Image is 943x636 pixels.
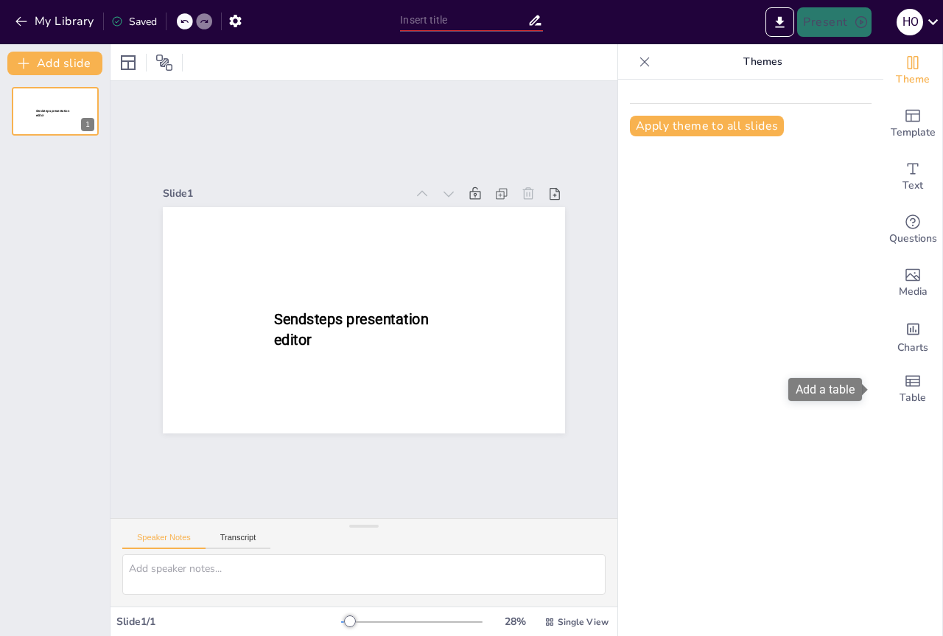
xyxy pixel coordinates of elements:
[400,10,527,31] input: Insert title
[889,231,937,247] span: Questions
[883,363,942,416] div: Add a table
[111,15,157,29] div: Saved
[788,378,862,401] div: Add a table
[883,203,942,256] div: Get real-time input from your audience
[899,284,928,300] span: Media
[7,52,102,75] button: Add slide
[630,116,784,136] button: Apply theme to all slides
[163,186,406,200] div: Slide 1
[902,178,923,194] span: Text
[36,109,69,117] span: Sendsteps presentation editor
[497,615,533,629] div: 28 %
[656,44,869,80] p: Themes
[883,150,942,203] div: Add text boxes
[883,97,942,150] div: Add ready made slides
[900,390,926,406] span: Table
[81,118,94,131] div: 1
[206,533,271,549] button: Transcript
[797,7,871,37] button: Present
[12,87,99,136] div: 1
[883,44,942,97] div: Change the overall theme
[897,9,923,35] div: H O
[891,125,936,141] span: Template
[765,7,794,37] button: Export to PowerPoint
[897,7,923,37] button: H O
[883,310,942,363] div: Add charts and graphs
[897,340,928,356] span: Charts
[558,616,609,628] span: Single View
[122,533,206,549] button: Speaker Notes
[883,256,942,310] div: Add images, graphics, shapes or video
[274,311,429,349] span: Sendsteps presentation editor
[155,54,173,71] span: Position
[11,10,100,33] button: My Library
[896,71,930,88] span: Theme
[116,615,341,629] div: Slide 1 / 1
[116,51,140,74] div: Layout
